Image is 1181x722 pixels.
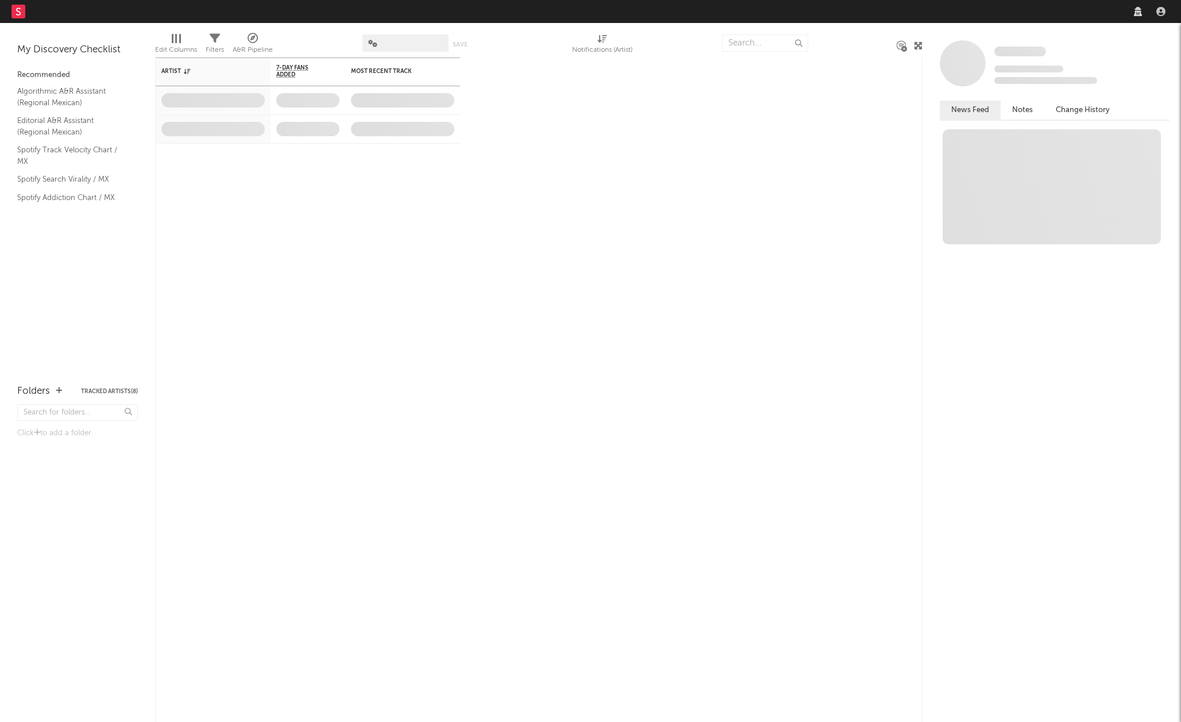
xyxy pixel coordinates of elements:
div: My Discovery Checklist [17,43,138,57]
div: Filters [206,43,224,57]
div: Notifications (Artist) [572,29,632,62]
button: News Feed [940,101,1001,120]
button: Change History [1044,101,1121,120]
div: A&R Pipeline [233,29,273,62]
span: 7-Day Fans Added [276,64,322,78]
div: A&R Pipeline [233,43,273,57]
div: Folders [17,385,50,398]
span: Some Artist [994,47,1046,56]
div: Recommended [17,68,138,82]
div: Filters [206,29,224,62]
div: Notifications (Artist) [572,43,632,57]
input: Search for folders... [17,404,138,421]
div: Edit Columns [155,29,197,62]
span: Tracking Since: [DATE] [994,66,1063,72]
div: Click to add a folder. [17,427,138,440]
input: Search... [722,34,808,52]
a: Some Artist [994,46,1046,57]
span: 0 fans last week [994,77,1097,84]
div: Most Recent Track [351,68,437,75]
div: Artist [161,68,248,75]
a: Spotify Search Virality / MX [17,173,126,186]
a: Spotify Track Velocity Chart / MX [17,144,126,167]
button: Save [453,41,468,48]
button: Notes [1001,101,1044,120]
a: Spotify Addiction Chart / MX [17,191,126,204]
a: Algorithmic A&R Assistant (Regional Mexican) [17,85,126,109]
div: Edit Columns [155,43,197,57]
button: Tracked Artists(8) [81,389,138,394]
a: Editorial A&R Assistant (Regional Mexican) [17,114,126,138]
